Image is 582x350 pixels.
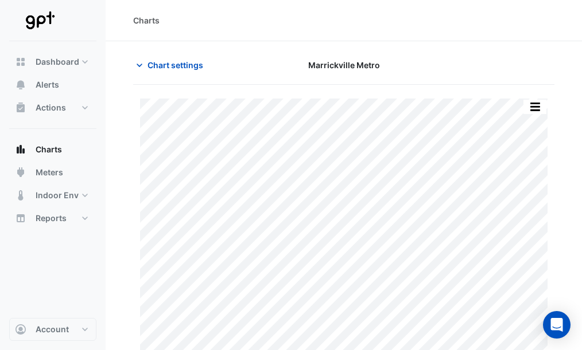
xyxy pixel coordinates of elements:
[308,59,380,71] span: Marrickville Metro
[543,311,571,339] div: Open Intercom Messenger
[15,190,26,201] app-icon: Indoor Env
[15,79,26,91] app-icon: Alerts
[15,167,26,178] app-icon: Meters
[9,138,96,161] button: Charts
[523,100,546,114] button: More Options
[36,167,63,178] span: Meters
[148,59,203,71] span: Chart settings
[9,207,96,230] button: Reports
[36,190,79,201] span: Indoor Env
[14,9,65,32] img: Company Logo
[9,161,96,184] button: Meters
[36,79,59,91] span: Alerts
[9,73,96,96] button: Alerts
[36,56,79,68] span: Dashboard
[15,56,26,68] app-icon: Dashboard
[15,213,26,224] app-icon: Reports
[15,144,26,155] app-icon: Charts
[9,50,96,73] button: Dashboard
[36,324,69,335] span: Account
[36,213,67,224] span: Reports
[133,14,160,26] div: Charts
[9,96,96,119] button: Actions
[36,102,66,113] span: Actions
[36,144,62,155] span: Charts
[9,184,96,207] button: Indoor Env
[133,55,211,75] button: Chart settings
[15,102,26,113] app-icon: Actions
[9,318,96,341] button: Account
